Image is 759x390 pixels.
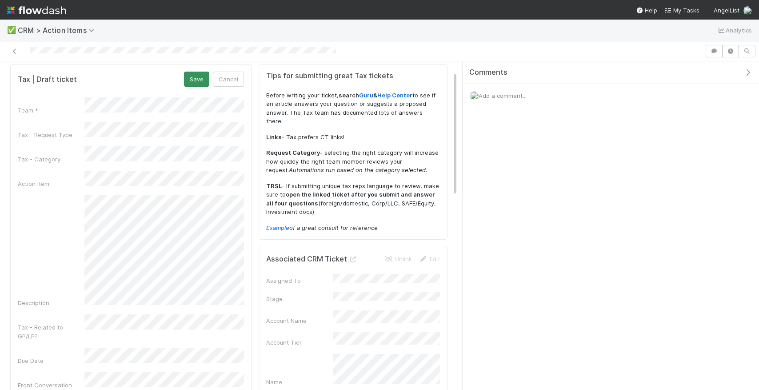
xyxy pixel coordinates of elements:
[479,92,527,99] span: Add a comment...
[266,316,333,325] div: Account Name
[266,133,282,141] strong: Links
[266,294,333,303] div: Stage
[18,155,84,164] div: Tax - Category
[18,323,84,341] div: Tax - Related to GP/LP?
[714,7,739,14] span: AngelList
[7,3,66,18] img: logo-inverted-e16ddd16eac7371096b0.svg
[266,378,333,386] div: Name
[664,6,699,15] a: My Tasks
[18,75,77,84] h5: Tax | Draft ticket
[18,356,84,365] div: Due Date
[377,92,412,99] a: Help Center
[664,7,699,14] span: My Tasks
[266,182,440,217] p: - If submitting unique tax reps language to review, make sure to (foreign/domestic, Corp/LLC, SAF...
[18,26,99,35] span: CRM > Action Items
[266,149,320,156] strong: Request Category
[289,166,427,173] em: Automations run based on the category selected.
[470,91,479,100] img: avatar_ac990a78-52d7-40f8-b1fe-cbbd1cda261e.png
[384,255,412,262] a: Unlink
[717,25,752,36] a: Analytics
[469,68,507,77] span: Comments
[266,133,440,142] p: - Tax prefers CT links!
[339,92,412,99] strong: search &
[18,179,84,188] div: Action Item
[184,72,209,87] button: Save
[419,255,440,262] a: Edit
[266,191,435,207] strong: open the linked ticket after you submit and answer all four questions
[266,276,333,285] div: Assigned To
[266,224,378,231] em: of a great consult for reference
[18,130,84,139] div: Tax - Request Type
[266,182,282,189] strong: TRSL
[359,92,373,99] a: Guru
[266,91,440,126] p: Before writing your ticket, to see if an article answers your question or suggests a proposed ans...
[213,72,244,87] button: Cancel
[266,149,440,175] p: - selecting the right category will increase how quickly the right team member reviews your request.
[266,338,333,347] div: Account Tier
[743,6,752,15] img: avatar_ac990a78-52d7-40f8-b1fe-cbbd1cda261e.png
[7,26,16,34] span: ✅
[636,6,657,15] div: Help
[266,224,289,231] a: Example
[266,255,358,264] h5: Associated CRM Ticket
[18,106,84,115] div: Team *
[18,298,84,307] div: Description
[266,72,440,80] h5: Tips for submitting great Tax tickets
